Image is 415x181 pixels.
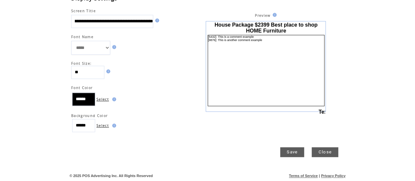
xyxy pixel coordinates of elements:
a: Terms of Service [289,174,318,178]
img: help.gif [271,13,277,17]
span: Screen Title [71,9,96,13]
span: Font Color [71,85,93,90]
span: [5432]: This is a comment example [208,35,254,38]
img: help.gif [153,18,159,22]
label: Select [96,97,109,102]
span: Font Name [71,34,93,39]
a: Save [280,147,304,157]
a: Close [312,147,338,157]
span: House Package $2399 Best place to shop HOME Furniture [215,22,318,34]
span: [9876]: This is another comment example [208,38,262,42]
a: Privacy Policy [321,174,345,178]
img: help.gif [110,97,116,101]
span: © 2025 POS Advertising Inc. All Rights Reserved [70,174,153,178]
img: help.gif [110,124,116,127]
span: Font Size: [71,61,92,66]
label: Select [96,123,109,128]
img: help.gif [110,45,116,49]
span: Background Color [71,113,108,118]
span: | [319,174,320,178]
img: help.gif [104,69,110,73]
span: Preview [255,13,270,18]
